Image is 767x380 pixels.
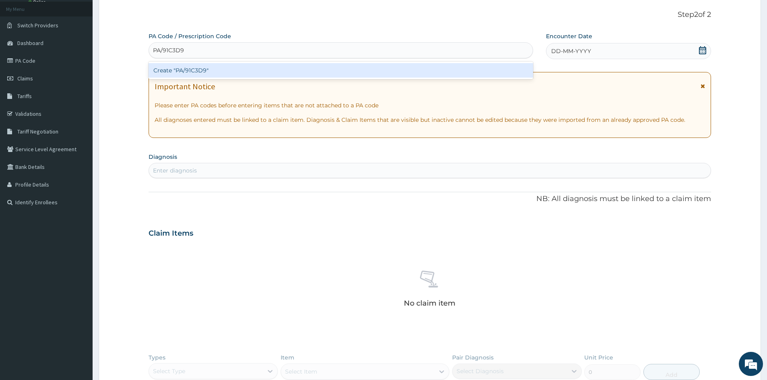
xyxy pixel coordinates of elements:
p: NB: All diagnosis must be linked to a claim item [149,194,711,204]
div: Create "PA/91C3D9" [149,63,533,78]
div: Enter diagnosis [153,166,197,175]
h3: Claim Items [149,229,193,238]
div: Minimize live chat window [132,4,151,23]
span: Claims [17,75,33,82]
p: Please enter PA codes before entering items that are not attached to a PA code [155,101,705,109]
span: Switch Providers [17,22,58,29]
p: No claim item [404,299,455,307]
p: Step 2 of 2 [149,10,711,19]
span: DD-MM-YYYY [551,47,591,55]
label: PA Code / Prescription Code [149,32,231,40]
span: Tariffs [17,92,32,100]
div: Chat with us now [42,45,135,55]
p: All diagnoses entered must be linked to a claim item. Diagnosis & Claim Items that are visible bu... [155,116,705,124]
img: d_794563401_company_1708531726252_794563401 [15,40,33,60]
span: Tariff Negotiation [17,128,58,135]
span: Dashboard [17,39,43,47]
label: Encounter Date [546,32,592,40]
label: Diagnosis [149,153,177,161]
textarea: Type your message and hit 'Enter' [4,220,153,248]
span: We're online! [47,101,111,183]
h1: Important Notice [155,82,215,91]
